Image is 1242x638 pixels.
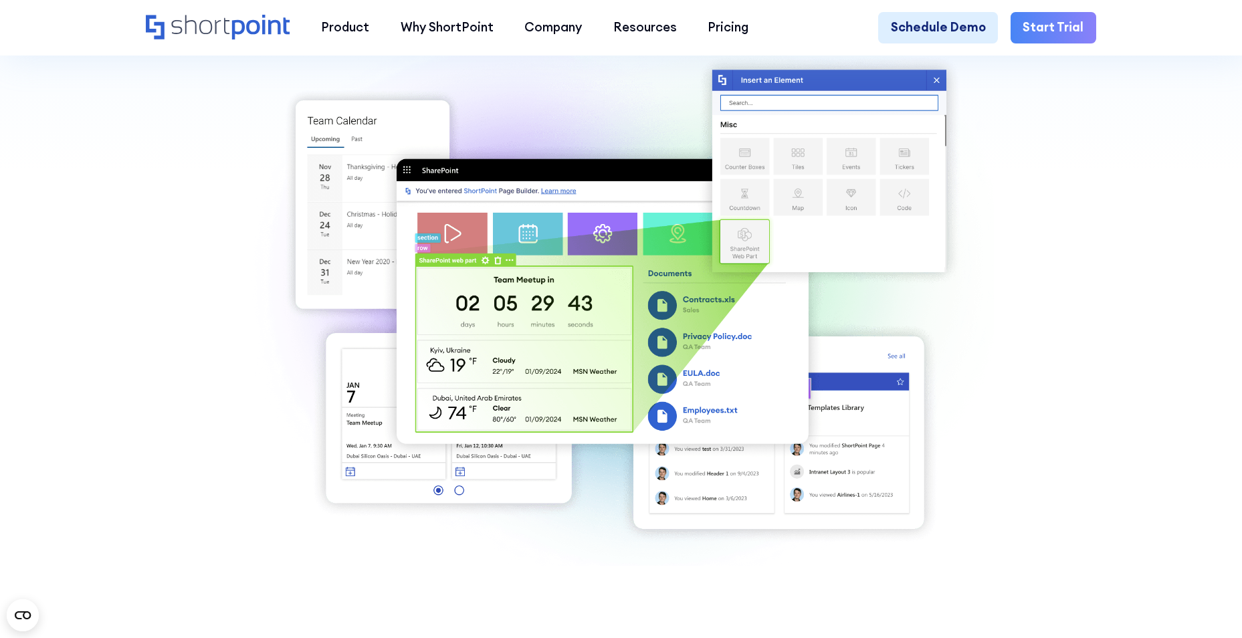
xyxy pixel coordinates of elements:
[401,18,494,37] div: Why ShortPoint
[598,12,692,43] a: Resources
[708,18,748,37] div: Pricing
[7,599,39,631] button: Open CMP widget
[878,12,998,43] a: Schedule Demo
[692,12,764,43] a: Pricing
[385,12,509,43] a: Why ShortPoint
[321,18,369,37] div: Product
[1001,483,1242,638] iframe: Chat Widget
[306,12,385,43] a: Product
[524,18,582,37] div: Company
[613,18,677,37] div: Resources
[146,15,290,41] a: Home
[1011,12,1096,43] a: Start Trial
[509,12,597,43] a: Company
